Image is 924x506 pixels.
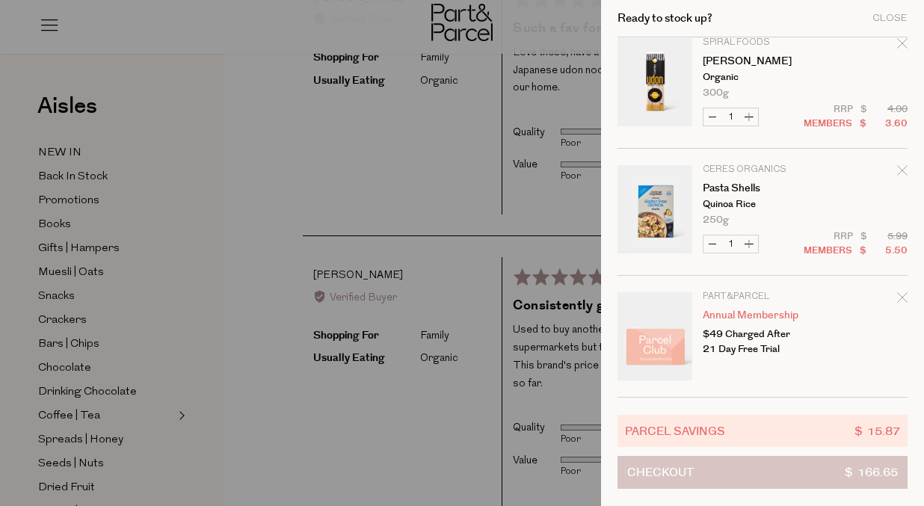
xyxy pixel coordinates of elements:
input: QTY Udon Noodles [721,108,740,126]
span: 250g [703,215,729,225]
span: 300g [703,88,729,98]
a: Pasta Shells [703,183,819,194]
p: Part&Parcel [703,292,819,301]
div: Remove Udon Noodles [897,36,908,56]
span: $ 15.87 [854,422,900,439]
div: Close [872,13,908,23]
p: Quinoa Rice [703,200,819,209]
p: Spiral Foods [703,38,819,47]
input: QTY Pasta Shells [721,235,740,253]
p: Organic [703,72,819,82]
span: Parcel Savings [625,422,725,439]
p: $49 Charged After 21 Day Free Trial [703,327,819,357]
div: Remove Annual Membership [897,290,908,310]
a: Annual Membership [703,310,819,321]
h2: Ready to stock up? [617,13,712,24]
div: Remove Pasta Shells [897,163,908,183]
span: Checkout [627,457,694,488]
button: Checkout$ 166.65 [617,456,908,489]
a: [PERSON_NAME] [703,56,819,67]
span: $ 166.65 [845,457,898,488]
p: Ceres Organics [703,165,819,174]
